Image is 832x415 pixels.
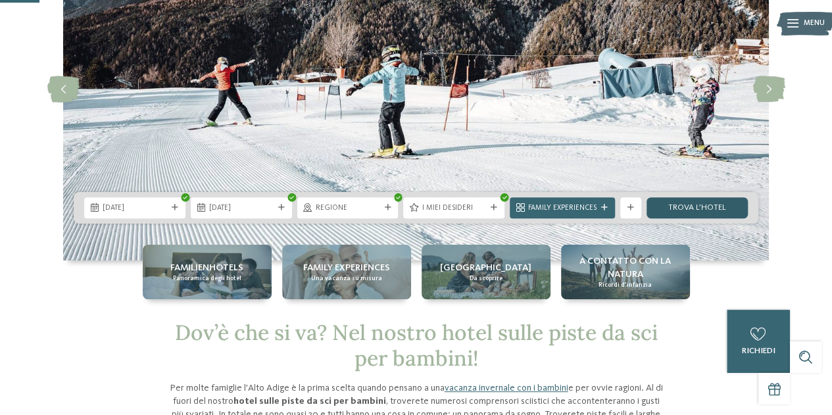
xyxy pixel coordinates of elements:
span: Panoramica degli hotel [173,274,241,283]
a: Hotel sulle piste da sci per bambini: divertimento senza confini A contatto con la natura Ricordi... [561,245,690,299]
span: [DATE] [103,203,167,214]
span: Family Experiences [528,203,597,214]
span: richiedi [742,347,775,355]
span: [GEOGRAPHIC_DATA] [440,261,531,274]
a: trova l’hotel [647,197,748,218]
a: Hotel sulle piste da sci per bambini: divertimento senza confini Family experiences Una vacanza s... [282,245,411,299]
a: Hotel sulle piste da sci per bambini: divertimento senza confini Familienhotels Panoramica degli ... [143,245,272,299]
a: Hotel sulle piste da sci per bambini: divertimento senza confini [GEOGRAPHIC_DATA] Da scoprire [422,245,551,299]
strong: hotel sulle piste da sci per bambini [233,397,386,406]
span: Una vacanza su misura [311,274,382,283]
span: Regione [316,203,380,214]
span: Da scoprire [470,274,502,283]
span: Dov’è che si va? Nel nostro hotel sulle piste da sci per bambini! [175,319,658,371]
a: richiedi [727,310,790,373]
span: A contatto con la natura [566,255,685,281]
span: Family experiences [303,261,390,274]
span: [DATE] [209,203,274,214]
a: vacanza invernale con i bambini [445,383,568,393]
span: Familienhotels [170,261,243,274]
span: I miei desideri [422,203,486,214]
span: Ricordi d’infanzia [599,281,652,289]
